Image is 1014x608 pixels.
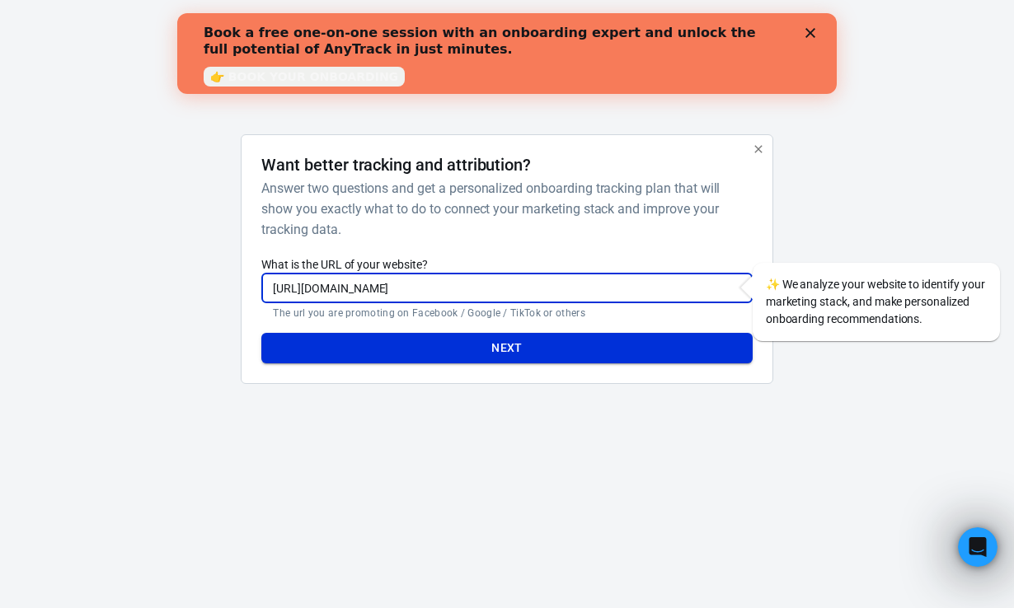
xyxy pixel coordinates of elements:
div: AnyTrack [95,26,919,55]
input: https://yourwebsite.com/landing-page [261,273,752,303]
button: Next [261,333,752,363]
iframe: Intercom live chat banner [177,13,837,94]
h6: Answer two questions and get a personalized onboarding tracking plan that will show you exactly w... [261,178,745,240]
div: We analyze your website to identify your marketing stack, and make personalized onboarding recomm... [753,263,1000,341]
label: What is the URL of your website? [261,256,752,273]
p: The url you are promoting on Facebook / Google / TikTok or others [273,306,740,320]
span: sparkles [766,278,780,291]
div: Close [628,15,645,25]
h4: Want better tracking and attribution? [261,155,531,175]
iframe: Intercom live chat [958,527,998,567]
